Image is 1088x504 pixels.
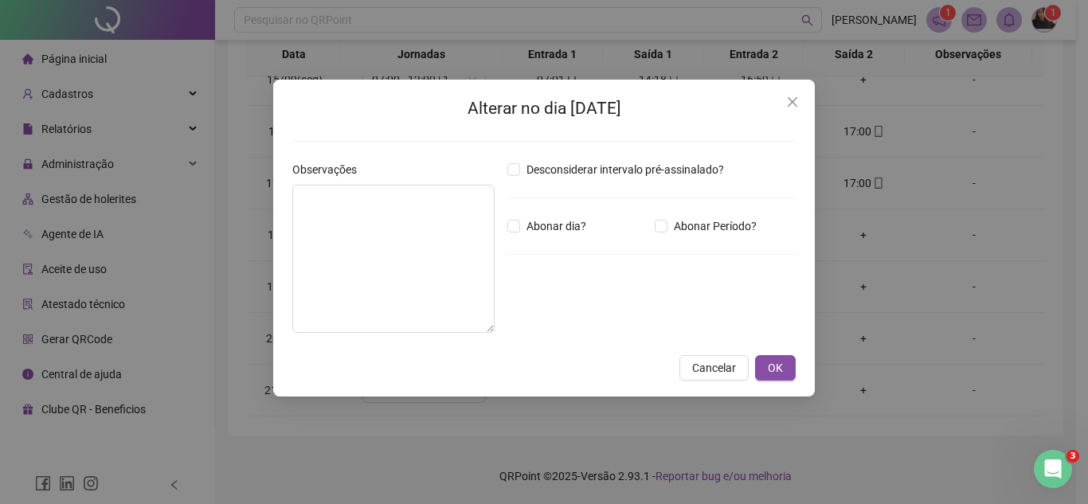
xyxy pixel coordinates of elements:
span: Desconsiderar intervalo pré-assinalado? [520,161,730,178]
iframe: Intercom live chat [1034,450,1072,488]
label: Observações [292,161,367,178]
button: OK [755,355,796,381]
span: 3 [1066,450,1079,463]
button: Cancelar [679,355,749,381]
span: Abonar Período? [667,217,763,235]
span: OK [768,359,783,377]
button: Close [780,89,805,115]
span: close [786,96,799,108]
span: Cancelar [692,359,736,377]
h2: Alterar no dia [DATE] [292,96,796,122]
span: Abonar dia? [520,217,593,235]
